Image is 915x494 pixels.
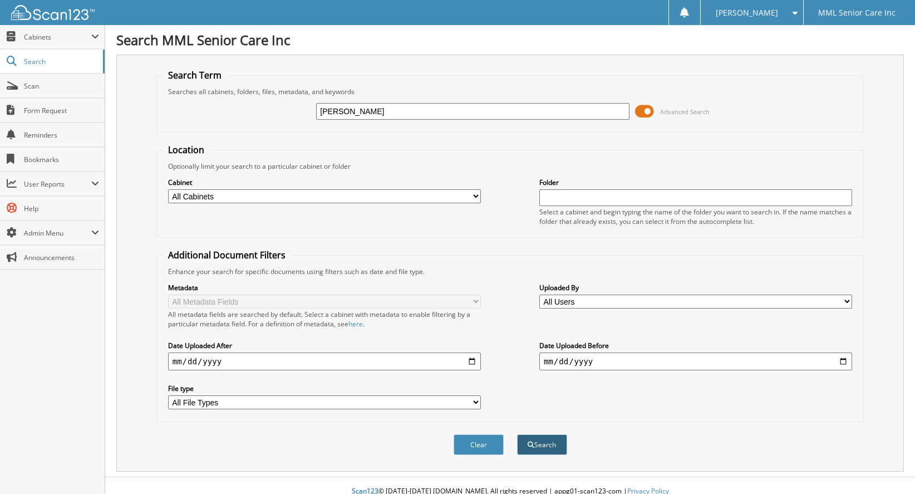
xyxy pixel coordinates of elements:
[539,283,852,292] label: Uploaded By
[163,267,858,276] div: Enhance your search for specific documents using filters such as date and file type.
[11,5,95,20] img: scan123-logo-white.svg
[24,204,99,213] span: Help
[539,341,852,350] label: Date Uploaded Before
[168,178,481,187] label: Cabinet
[168,384,481,393] label: File type
[660,107,710,116] span: Advanced Search
[24,81,99,91] span: Scan
[163,162,858,171] div: Optionally limit your search to a particular cabinet or folder
[168,341,481,350] label: Date Uploaded After
[168,310,481,329] div: All metadata fields are searched by default. Select a cabinet with metadata to enable filtering b...
[168,283,481,292] label: Metadata
[163,249,291,261] legend: Additional Document Filters
[859,441,915,494] iframe: Chat Widget
[24,32,91,42] span: Cabinets
[716,9,778,16] span: [PERSON_NAME]
[168,353,481,370] input: start
[163,144,210,156] legend: Location
[539,353,852,370] input: end
[454,434,504,455] button: Clear
[539,207,852,226] div: Select a cabinet and begin typing the name of the folder you want to search in. If the name match...
[24,155,99,164] span: Bookmarks
[24,57,97,66] span: Search
[348,319,363,329] a: here
[116,31,904,49] h1: Search MML Senior Care Inc
[24,106,99,115] span: Form Request
[163,69,227,81] legend: Search Term
[539,178,852,187] label: Folder
[163,87,858,96] div: Searches all cabinets, folders, files, metadata, and keywords
[24,130,99,140] span: Reminders
[517,434,567,455] button: Search
[24,253,99,262] span: Announcements
[818,9,896,16] span: MML Senior Care Inc
[24,228,91,238] span: Admin Menu
[24,179,91,189] span: User Reports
